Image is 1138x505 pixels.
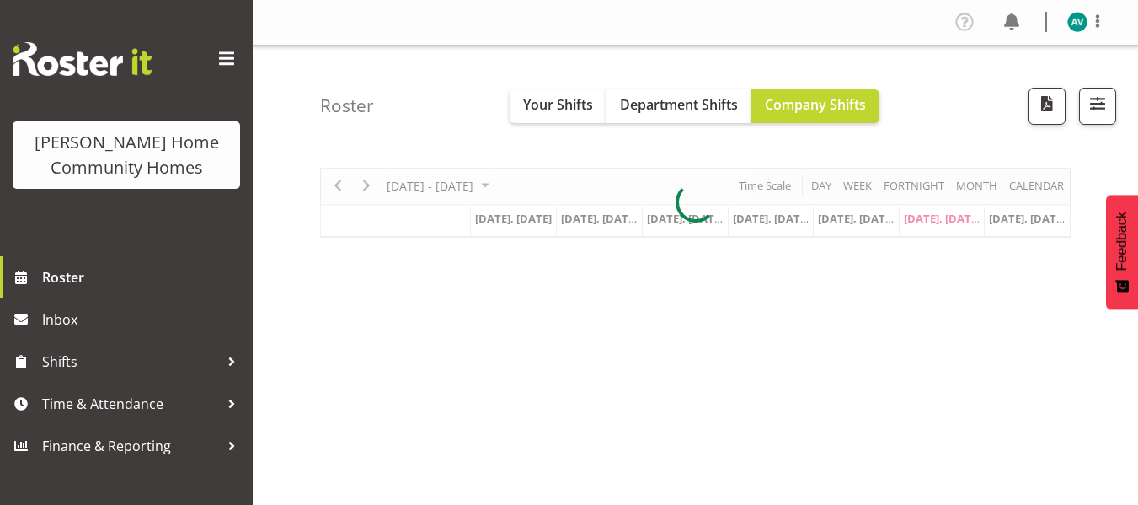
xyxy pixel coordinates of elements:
button: Feedback - Show survey [1106,195,1138,309]
span: Your Shifts [523,95,593,114]
span: Department Shifts [620,95,738,114]
span: Inbox [42,307,244,332]
img: asiasiga-vili8528.jpg [1067,12,1087,32]
h4: Roster [320,96,374,116]
div: [PERSON_NAME] Home Community Homes [29,130,223,180]
span: Feedback [1114,212,1130,271]
span: Shifts [42,349,219,374]
span: Time & Attendance [42,391,219,416]
span: Roster [42,265,244,290]
img: Rosterit website logo [13,42,152,76]
span: Finance & Reporting [42,433,219,459]
button: Download a PDF of the roster according to the set date range. [1028,88,1066,125]
button: Company Shifts [751,89,879,123]
span: Company Shifts [765,95,866,114]
button: Filter Shifts [1079,88,1116,125]
button: Department Shifts [606,89,751,123]
button: Your Shifts [510,89,606,123]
